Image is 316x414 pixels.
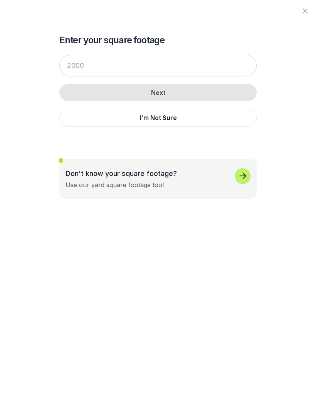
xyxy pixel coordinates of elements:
p: Don't know your square footage? [66,168,177,179]
button: Next [59,84,257,101]
button: I'm Not Sure [59,109,257,127]
button: Don't know your square footage?Use our yard square footage tool [59,159,257,199]
h2: Enter your square footage [59,34,257,46]
div: Use our yard square footage tool [66,180,164,189]
input: 2000 [59,55,257,76]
